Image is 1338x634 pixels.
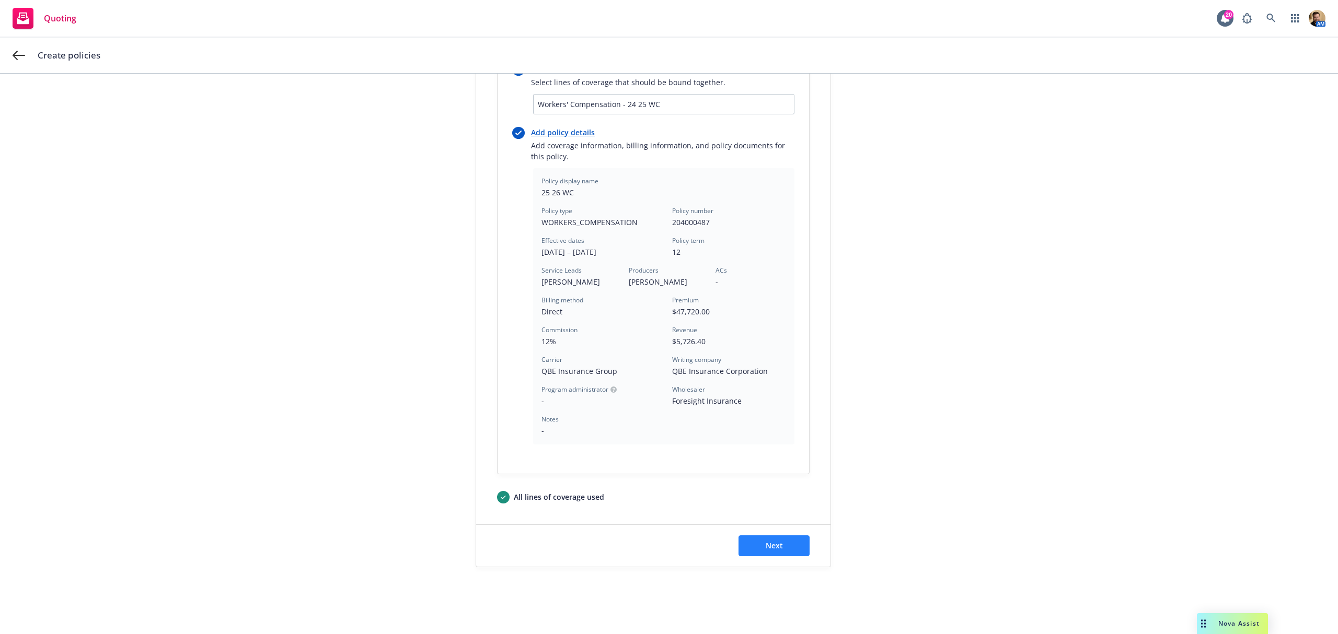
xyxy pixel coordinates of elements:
[672,246,786,257] span: 12
[672,236,705,245] div: Policy term
[541,415,559,424] div: Notes
[541,425,655,436] span: -
[672,206,713,216] div: Policy number
[541,246,655,257] span: [DATE] – [DATE]
[541,325,578,335] div: Commission
[672,385,705,394] div: Wholesaler
[1218,619,1260,628] span: Nova Assist
[541,276,612,287] span: [PERSON_NAME]
[672,306,786,317] span: $47,720.00
[541,366,655,377] span: QBE Insurance Group
[541,187,786,198] span: 25 26 WC
[1224,10,1233,19] div: 20
[672,217,786,228] span: 204000487
[44,14,76,22] span: Quoting
[672,366,786,377] span: QBE Insurance Corporation
[629,276,699,287] span: [PERSON_NAME]
[38,49,100,62] span: Create policies
[672,336,786,347] span: $5,726.40
[739,535,810,556] button: Next
[514,491,604,502] div: All lines of coverage used
[541,236,584,245] div: Effective dates
[1261,8,1282,29] a: Search
[1197,613,1268,634] button: Nova Assist
[541,296,583,305] div: Billing method
[1285,8,1306,29] a: Switch app
[672,325,697,335] div: Revenue
[1197,613,1210,634] div: Drag to move
[541,385,608,394] div: Program administrator
[766,541,783,550] span: Next
[541,177,598,186] div: Policy display name
[541,217,655,228] span: WORKERS_COMPENSATION
[8,4,80,33] a: Quoting
[541,336,655,347] span: 12%
[541,266,582,275] div: Service Leads
[531,77,725,88] span: Select lines of coverage that should be bound together.
[672,296,699,305] div: Premium
[531,140,794,162] span: Add coverage information, billing information, and policy documents for this policy.
[538,99,790,110] span: Workers' Compensation - 24 25 WC
[541,395,655,406] span: -
[541,206,572,216] div: Policy type
[716,266,727,275] div: ACs
[672,395,786,406] span: Foresight Insurance
[629,266,659,275] div: Producers
[1309,10,1325,27] img: photo
[541,355,562,365] div: Carrier
[541,306,655,317] span: Direct
[716,276,786,287] span: -
[531,127,794,138] a: Add policy details
[1237,8,1258,29] a: Report a Bug
[672,355,721,365] div: Writing company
